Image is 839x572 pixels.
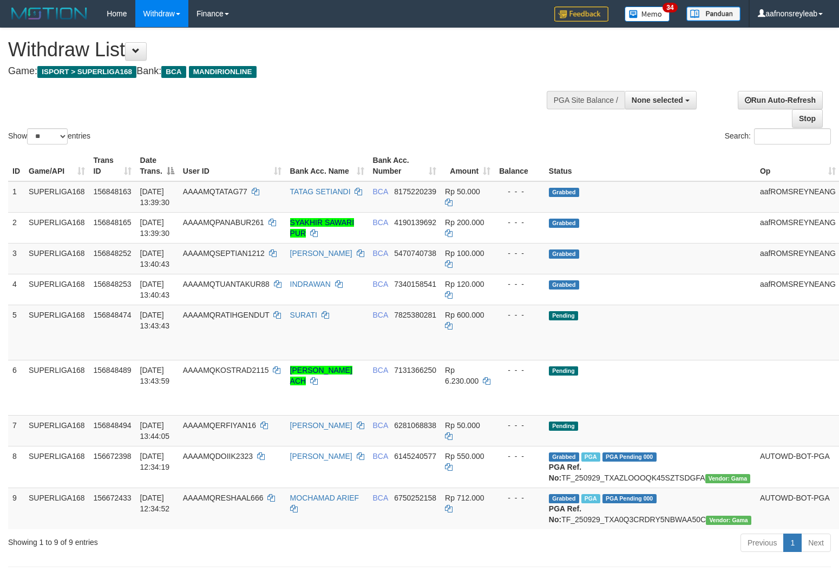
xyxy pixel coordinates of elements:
span: Pending [549,366,578,376]
span: [DATE] 13:40:43 [140,249,170,268]
span: 156848489 [94,366,132,374]
span: Copy 7131366250 to clipboard [394,366,436,374]
a: Previous [740,534,784,552]
td: 5 [8,305,24,360]
td: SUPERLIGA168 [24,446,89,488]
td: SUPERLIGA168 [24,181,89,213]
td: 2 [8,212,24,243]
span: AAAAMQTATAG77 [183,187,247,196]
span: Vendor URL: https://trx31.1velocity.biz [706,516,751,525]
a: [PERSON_NAME] [290,249,352,258]
th: Trans ID: activate to sort column ascending [89,150,136,181]
span: Rp 200.000 [445,218,484,227]
span: AAAAMQERFIYAN16 [183,421,256,430]
div: Showing 1 to 9 of 9 entries [8,532,342,548]
span: Rp 120.000 [445,280,484,288]
span: Copy 6281068838 to clipboard [394,421,436,430]
div: PGA Site Balance / [547,91,625,109]
span: [DATE] 12:34:52 [140,494,170,513]
span: BCA [373,218,388,227]
td: 4 [8,274,24,305]
img: panduan.png [686,6,740,21]
span: Rp 6.230.000 [445,366,479,385]
a: Next [801,534,831,552]
span: Copy 6145240577 to clipboard [394,452,436,461]
div: - - - [499,279,540,290]
a: [PERSON_NAME] [290,421,352,430]
span: Grabbed [549,494,579,503]
span: MANDIRIONLINE [189,66,257,78]
td: SUPERLIGA168 [24,360,89,415]
img: Feedback.jpg [554,6,608,22]
span: [DATE] 12:34:19 [140,452,170,471]
span: Copy 6750252158 to clipboard [394,494,436,502]
td: 6 [8,360,24,415]
span: PGA Pending [602,494,657,503]
span: AAAAMQDOIIK2323 [183,452,253,461]
a: SURATI [290,311,317,319]
span: [DATE] 13:39:30 [140,218,170,238]
a: SYAKHIR SAWARI PUR [290,218,355,238]
td: TF_250929_TXA0Q3CRDRY5NBWAA50C [545,488,756,529]
a: INDRAWAN [290,280,331,288]
span: AAAAMQTUANTAKUR88 [183,280,270,288]
a: MOCHAMAD ARIEF [290,494,359,502]
td: SUPERLIGA168 [24,305,89,360]
span: Marked by aafsoycanthlai [581,494,600,503]
td: 3 [8,243,24,274]
span: BCA [373,452,388,461]
span: Grabbed [549,452,579,462]
th: ID [8,150,24,181]
span: BCA [373,366,388,374]
select: Showentries [27,128,68,144]
label: Search: [725,128,831,144]
span: BCA [373,187,388,196]
span: 156672398 [94,452,132,461]
span: BCA [373,421,388,430]
label: Show entries [8,128,90,144]
th: Status [545,150,756,181]
span: Pending [549,311,578,320]
span: [DATE] 13:39:30 [140,187,170,207]
span: Marked by aafsoycanthlai [581,452,600,462]
div: - - - [499,365,540,376]
span: 156848252 [94,249,132,258]
img: Button%20Memo.svg [625,6,670,22]
span: Copy 5470740738 to clipboard [394,249,436,258]
td: 9 [8,488,24,529]
span: AAAAMQPANABUR261 [183,218,264,227]
div: - - - [499,492,540,503]
div: - - - [499,248,540,259]
span: [DATE] 13:43:59 [140,366,170,385]
div: - - - [499,217,540,228]
span: BCA [373,311,388,319]
span: BCA [373,280,388,288]
b: PGA Ref. No: [549,504,581,524]
span: Grabbed [549,280,579,290]
div: - - - [499,186,540,197]
b: PGA Ref. No: [549,463,581,482]
a: Stop [792,109,823,128]
span: Copy 7340158541 to clipboard [394,280,436,288]
td: SUPERLIGA168 [24,243,89,274]
span: AAAAMQSEPTIAN1212 [183,249,265,258]
th: Amount: activate to sort column ascending [441,150,495,181]
span: AAAAMQRESHAAL666 [183,494,264,502]
span: 156848494 [94,421,132,430]
th: Bank Acc. Name: activate to sort column ascending [286,150,369,181]
td: 7 [8,415,24,446]
div: - - - [499,451,540,462]
span: 156848253 [94,280,132,288]
span: Copy 4190139692 to clipboard [394,218,436,227]
span: [DATE] 13:43:43 [140,311,170,330]
a: [PERSON_NAME] ACH [290,366,352,385]
span: Grabbed [549,188,579,197]
span: Rp 50.000 [445,187,480,196]
span: 156848165 [94,218,132,227]
a: Run Auto-Refresh [738,91,823,109]
span: Grabbed [549,249,579,259]
span: Grabbed [549,219,579,228]
span: Pending [549,422,578,431]
td: SUPERLIGA168 [24,415,89,446]
span: Vendor URL: https://trx31.1velocity.biz [705,474,751,483]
